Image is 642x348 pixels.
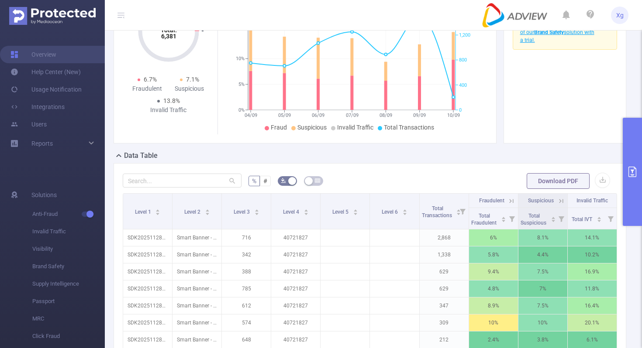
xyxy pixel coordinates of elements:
p: 16.9% [568,263,617,280]
p: 716 [222,229,271,246]
p: SDK202511281104106dgxm5ohe65a3ft [123,314,172,331]
p: 40721827 [271,246,320,263]
span: Anti-Fraud [32,205,105,223]
span: % [252,177,256,184]
p: 342 [222,246,271,263]
span: Catch a glimpse of our solution with a trial. [520,21,594,43]
tspan: 07/09 [345,113,358,118]
p: 629 [420,280,469,297]
span: Suspicious [297,124,327,131]
p: 6.1% [568,331,617,348]
div: Sort [402,208,407,213]
span: Level 3 [234,209,251,215]
i: icon: caret-down [254,212,259,214]
span: Invalid Traffic [576,198,608,204]
span: Supply Intelligence [32,275,105,293]
div: Invalid Traffic [147,106,190,115]
div: Sort [304,208,309,213]
p: SDK202511281104106dgxm5ohe65a3ft [123,280,172,297]
p: 11.8% [568,280,617,297]
p: 40721827 [271,314,320,331]
tspan: 1,200 [459,32,470,38]
p: Smart Banner - 320x50 [0] [173,229,221,246]
p: 2,868 [420,229,469,246]
i: icon: caret-down [597,218,601,221]
p: 648 [222,331,271,348]
p: Smart Banner - 320x50 [0] [173,314,221,331]
span: Invalid Traffic [337,124,373,131]
span: Total Transactions [422,205,453,218]
input: Search... [123,174,242,188]
div: Sort [551,215,556,221]
i: icon: table [315,178,320,183]
p: 8.1% [518,229,567,246]
div: Sort [205,208,210,213]
span: 7.1% [186,76,199,83]
tspan: 400 [459,82,467,88]
i: icon: caret-down [205,212,210,214]
p: 5.8% [469,246,518,263]
p: 40721827 [271,229,320,246]
p: 40721827 [271,297,320,314]
i: icon: caret-down [501,218,506,221]
span: Total IVT [572,216,594,222]
span: 13.8% [163,97,180,104]
p: 10.2% [568,246,617,263]
tspan: 0 [459,107,462,113]
p: 7% [518,280,567,297]
span: Total Transactions [384,124,434,131]
b: Brand Safety [534,29,564,35]
p: Smart Banner - 320x50 [0] [173,246,221,263]
p: 3.8% [518,331,567,348]
p: 14.1% [568,229,617,246]
h2: Data Table [124,150,158,161]
tspan: 10% [236,56,245,62]
i: icon: caret-down [551,218,556,221]
span: 6.7% [144,76,157,83]
p: 10% [518,314,567,331]
div: Fraudulent [126,84,169,93]
tspan: 06/09 [312,113,324,118]
span: Fraud [271,124,287,131]
p: SDK202511281104106dgxm5ohe65a3ft [123,331,172,348]
p: 40721827 [271,280,320,297]
p: 388 [222,263,271,280]
i: icon: caret-up [501,215,506,218]
i: icon: caret-up [353,208,358,211]
span: Fraudulent [479,198,504,204]
div: Sort [353,208,358,213]
i: icon: caret-up [597,215,601,218]
i: Filter menu [506,208,518,229]
i: icon: caret-up [304,208,308,211]
p: 574 [222,314,271,331]
span: Solutions [31,186,57,204]
span: Reports [31,140,53,147]
p: Smart Banner - 320x50 [0] [173,263,221,280]
tspan: 10/09 [447,113,459,118]
div: Sort [155,208,160,213]
tspan: 0% [238,107,245,113]
p: SDK202511281104106dgxm5ohe65a3ft [123,229,172,246]
span: # [263,177,267,184]
div: Sort [254,208,259,213]
tspan: 6,381 [161,33,176,40]
p: 785 [222,280,271,297]
p: 4.8% [469,280,518,297]
i: Filter menu [604,208,617,229]
a: Integrations [10,98,65,116]
span: Suspicious [528,198,554,204]
i: icon: caret-up [551,215,556,218]
i: icon: caret-down [402,212,407,214]
span: Level 4 [283,209,300,215]
i: Filter menu [555,208,567,229]
i: icon: caret-down [155,212,160,214]
p: 347 [420,297,469,314]
span: Visibility [32,240,105,258]
p: 629 [420,263,469,280]
i: icon: caret-down [304,212,308,214]
div: Suspicious [169,84,211,93]
span: Total Fraudulent [471,213,498,226]
tspan: 800 [459,58,467,63]
p: Smart Banner - 320x50 [0] [173,280,221,297]
i: Filter menu [456,194,469,229]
